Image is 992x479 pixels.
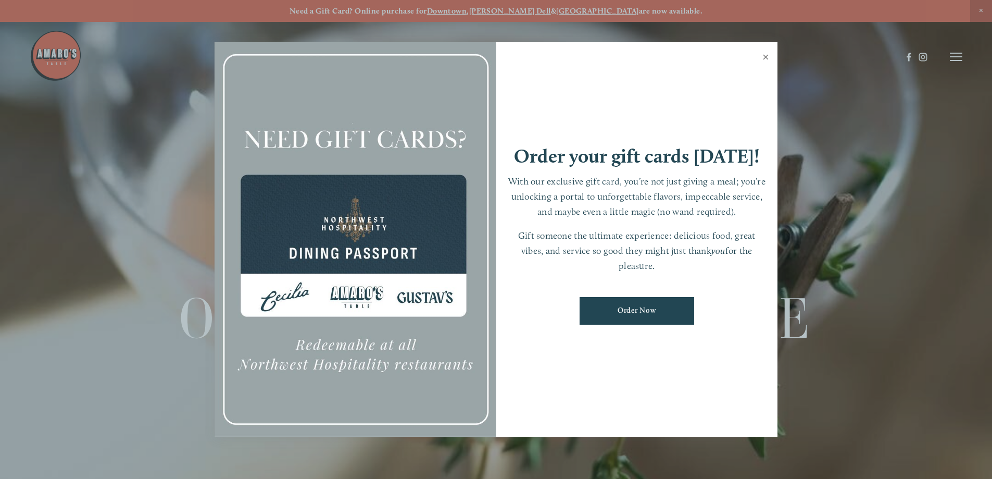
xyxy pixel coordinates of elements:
h1: Order your gift cards [DATE]! [514,146,760,166]
a: Order Now [580,297,694,325]
em: you [711,245,725,256]
a: Close [756,44,776,73]
p: With our exclusive gift card, you’re not just giving a meal; you’re unlocking a portal to unforge... [507,174,768,219]
p: Gift someone the ultimate experience: delicious food, great vibes, and service so good they might... [507,228,768,273]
